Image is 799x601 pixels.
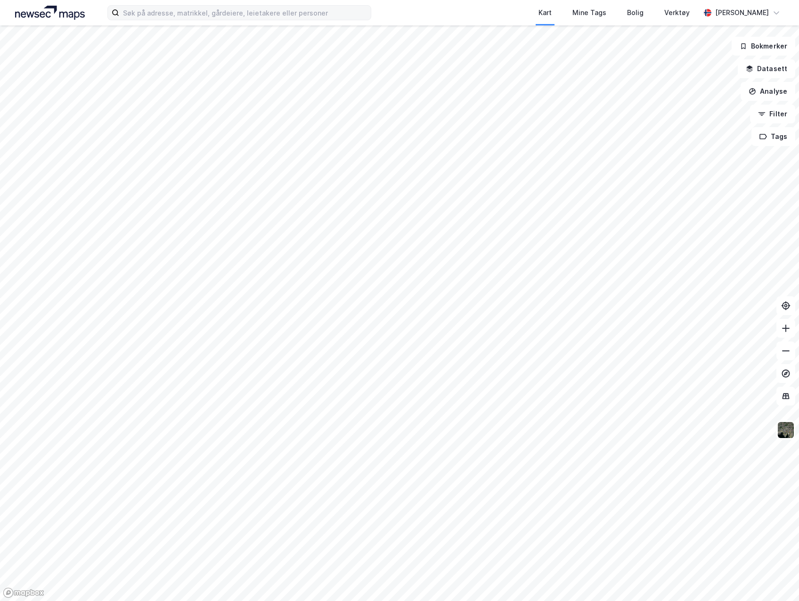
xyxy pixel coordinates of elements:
div: Bolig [627,7,644,18]
div: Kart [538,7,552,18]
input: Søk på adresse, matrikkel, gårdeiere, leietakere eller personer [119,6,371,20]
iframe: Chat Widget [752,556,799,601]
div: Mine Tags [572,7,606,18]
div: [PERSON_NAME] [715,7,769,18]
img: logo.a4113a55bc3d86da70a041830d287a7e.svg [15,6,85,20]
div: Verktøy [664,7,690,18]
